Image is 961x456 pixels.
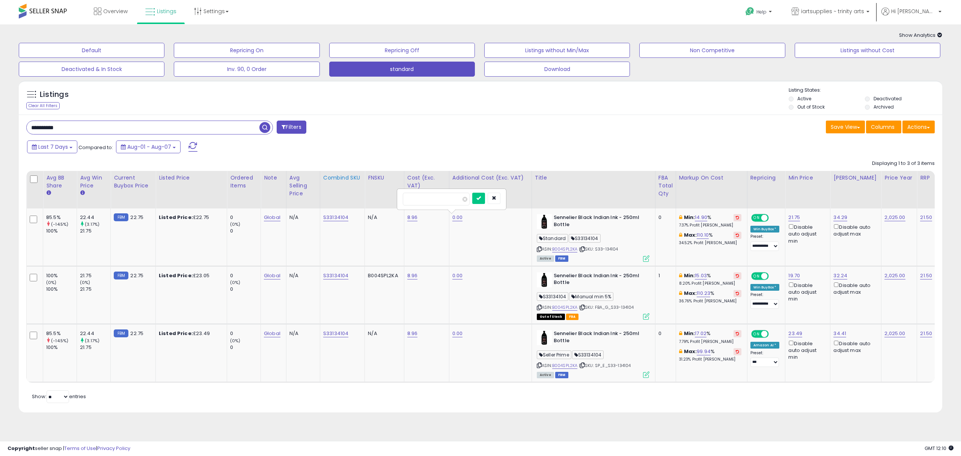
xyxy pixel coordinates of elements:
[230,279,241,285] small: (0%)
[679,240,741,246] p: 34.52% Profit [PERSON_NAME]
[289,272,314,279] div: N/A
[264,330,280,337] a: Global
[38,143,68,151] span: Last 7 Days
[323,272,348,279] a: S33134104
[127,143,171,151] span: Aug-01 - Aug-07
[676,171,747,208] th: The percentage added to the cost of goods (COGS) that forms the calculator for Min & Max prices.
[407,214,418,221] a: 8.96
[535,174,652,182] div: Title
[264,272,280,279] a: Global
[866,121,901,133] button: Columns
[80,344,110,351] div: 21.75
[833,339,875,354] div: Disable auto adjust max
[46,214,77,221] div: 85.5%
[833,272,847,279] a: 32.24
[289,214,314,221] div: N/A
[795,43,940,58] button: Listings without Cost
[368,174,401,182] div: FNSKU
[537,272,552,287] img: 310hUn5icWL._SL40_.jpg
[658,214,670,221] div: 0
[552,362,578,369] a: B004SPL2KA
[51,221,68,227] small: (-14.5%)
[114,272,128,279] small: FBM
[756,9,767,15] span: Help
[407,330,418,337] a: 8.96
[679,174,744,182] div: Markup on Cost
[537,314,565,320] span: All listings that are currently out of stock and unavailable for purchase on Amazon
[902,121,935,133] button: Actions
[679,330,741,344] div: %
[740,1,779,24] a: Help
[174,43,319,58] button: Repricing On
[230,174,258,190] div: Ordered Items
[797,95,811,102] label: Active
[750,292,780,309] div: Preset:
[572,350,604,359] span: S33134104
[452,330,463,337] a: 0.00
[695,214,707,221] a: 14.90
[750,342,780,349] div: Amazon AI *
[103,8,128,15] span: Overview
[159,214,221,221] div: £22.75
[368,214,398,221] div: N/A
[230,330,261,337] div: 0
[46,330,77,337] div: 85.5%
[871,123,895,131] span: Columns
[579,362,631,368] span: | SKU: SP_E_S33-134104
[51,338,68,344] small: (-14.5%)
[872,160,935,167] div: Displaying 1 to 3 of 3 items
[679,223,741,228] p: 7.37% Profit [PERSON_NAME]
[920,330,932,337] a: 21.50
[917,171,951,208] th: CSV column name: cust_attr_5_RRP
[368,272,398,279] div: B004SPL2KA
[537,234,568,243] span: Standard
[684,231,697,239] b: Max:
[554,330,645,346] b: Sennelier Black Indian Ink - 250ml Bottle
[920,272,932,279] a: 21.50
[80,174,107,190] div: Avg Win Price
[230,228,261,234] div: 0
[891,8,936,15] span: Hi [PERSON_NAME]
[788,272,800,279] a: 19.70
[752,273,761,279] span: ON
[174,62,319,77] button: Inv. 90, 0 Order
[159,174,224,182] div: Listed Price
[788,281,824,303] div: Disable auto adjust min
[157,8,176,15] span: Listings
[679,290,741,304] div: %
[159,214,193,221] b: Listed Price:
[569,292,613,301] span: Manual min 5%
[407,272,418,279] a: 8.96
[80,272,110,279] div: 21.75
[80,190,84,196] small: Avg Win Price.
[159,272,221,279] div: £23.05
[323,214,348,221] a: S33134104
[566,314,579,320] span: FBA
[767,215,779,221] span: OFF
[26,102,60,109] div: Clear All Filters
[752,331,761,337] span: ON
[899,32,942,39] span: Show Analytics
[884,214,905,221] a: 2,025.00
[484,62,630,77] button: Download
[329,62,475,77] button: standard
[230,221,241,227] small: (0%)
[320,171,365,208] th: CSV column name: cust_attr_2_Combind SKU
[230,338,241,344] small: (0%)
[114,329,128,337] small: FBM
[19,43,164,58] button: Default
[537,330,552,345] img: 310hUn5icWL._SL40_.jpg
[679,214,741,228] div: %
[277,121,306,134] button: Filters
[555,255,569,262] span: FBM
[697,348,711,355] a: 99.94
[323,330,348,337] a: S33134104
[552,304,578,311] a: B004SPL2KA
[679,272,741,286] div: %
[130,272,143,279] span: 22.75
[323,174,362,182] div: Combind SKU
[679,299,741,304] p: 36.76% Profit [PERSON_NAME]
[289,330,314,337] div: N/A
[554,214,645,230] b: Sennelier Black Indian Ink - 250ml Bottle
[767,331,779,337] span: OFF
